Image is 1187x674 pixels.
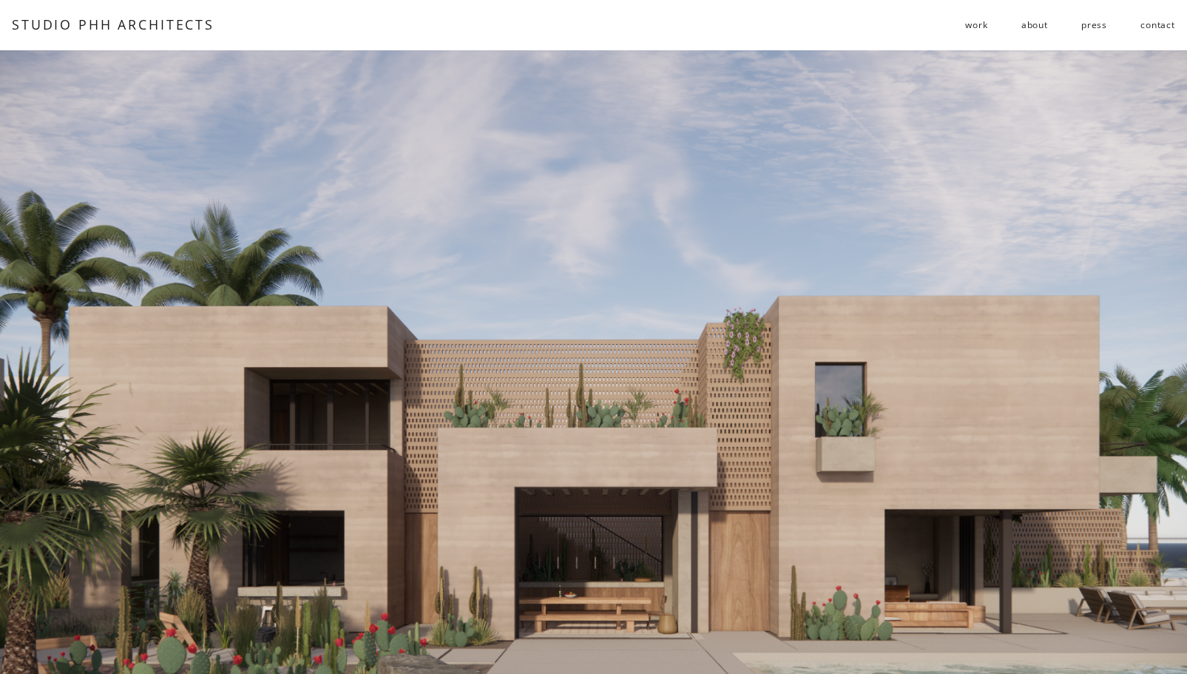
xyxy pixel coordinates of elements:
[12,16,214,33] a: STUDIO PHH ARCHITECTS
[1140,13,1175,38] a: contact
[1021,13,1048,38] a: about
[1081,13,1107,38] a: press
[965,14,987,36] span: work
[965,13,987,38] a: folder dropdown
